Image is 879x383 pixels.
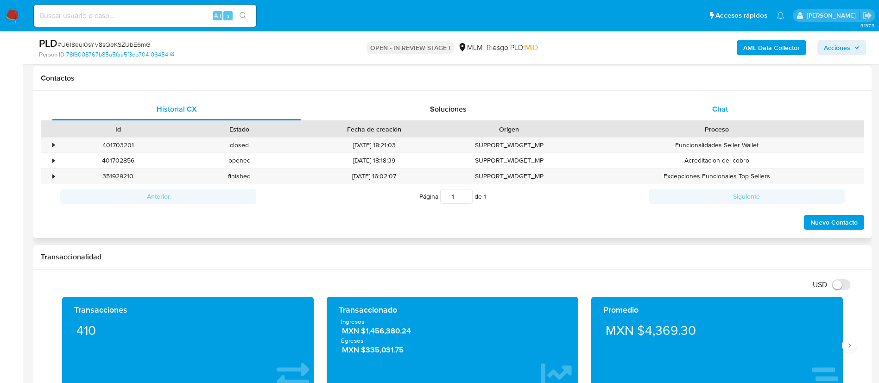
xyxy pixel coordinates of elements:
span: Accesos rápidos [715,11,767,20]
div: [DATE] 18:18:39 [300,153,449,168]
div: SUPPORT_WIDGET_MP [449,169,570,184]
span: Nuevo Contacto [810,216,858,229]
div: Id [64,125,172,134]
span: Acciones [824,40,850,55]
div: Fecha de creación [307,125,442,134]
span: 3.157.3 [860,22,874,29]
div: Proceso [576,125,857,134]
p: alicia.aldreteperez@mercadolibre.com.mx [807,11,859,20]
div: SUPPORT_WIDGET_MP [449,138,570,153]
input: Buscar usuario o caso... [34,10,256,22]
span: Alt [214,11,221,20]
div: Excepciones Funcionales Top Sellers [570,169,864,184]
span: Historial CX [157,104,197,114]
button: search-icon [234,9,253,22]
b: PLD [39,36,57,50]
div: Funcionalidades Seller Wallet [570,138,864,153]
div: SUPPORT_WIDGET_MP [449,153,570,168]
div: MLM [458,43,483,53]
span: Chat [712,104,728,114]
div: finished [179,169,300,184]
div: Estado [185,125,294,134]
span: Soluciones [430,104,467,114]
div: • [52,141,55,150]
a: Notificaciones [777,12,784,19]
div: 401703201 [57,138,179,153]
div: closed [179,138,300,153]
span: MID [525,42,538,53]
button: Anterior [60,189,256,204]
div: [DATE] 16:02:07 [300,169,449,184]
button: Siguiente [649,189,845,204]
div: Origen [455,125,563,134]
a: Salir [862,11,872,20]
div: Acreditacion del cobro [570,153,864,168]
div: opened [179,153,300,168]
button: Acciones [817,40,866,55]
span: Riesgo PLD: [487,43,538,53]
b: Person ID [39,50,64,59]
a: 78f6008767b85a5faa5f3eb704106454 [66,50,174,59]
div: • [52,156,55,165]
span: s [227,11,229,20]
span: Página de [419,189,486,204]
div: • [52,172,55,181]
button: Nuevo Contacto [804,215,864,230]
span: 1 [484,192,486,201]
div: 401702856 [57,153,179,168]
b: AML Data Collector [743,40,800,55]
p: OPEN - IN REVIEW STAGE I [367,41,454,54]
div: 351929210 [57,169,179,184]
span: # U618eul0sYV8sQeKSZUbE6mG [57,40,151,49]
div: [DATE] 18:21:03 [300,138,449,153]
h1: Contactos [41,74,864,83]
h1: Transaccionalidad [41,252,864,262]
button: AML Data Collector [737,40,806,55]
